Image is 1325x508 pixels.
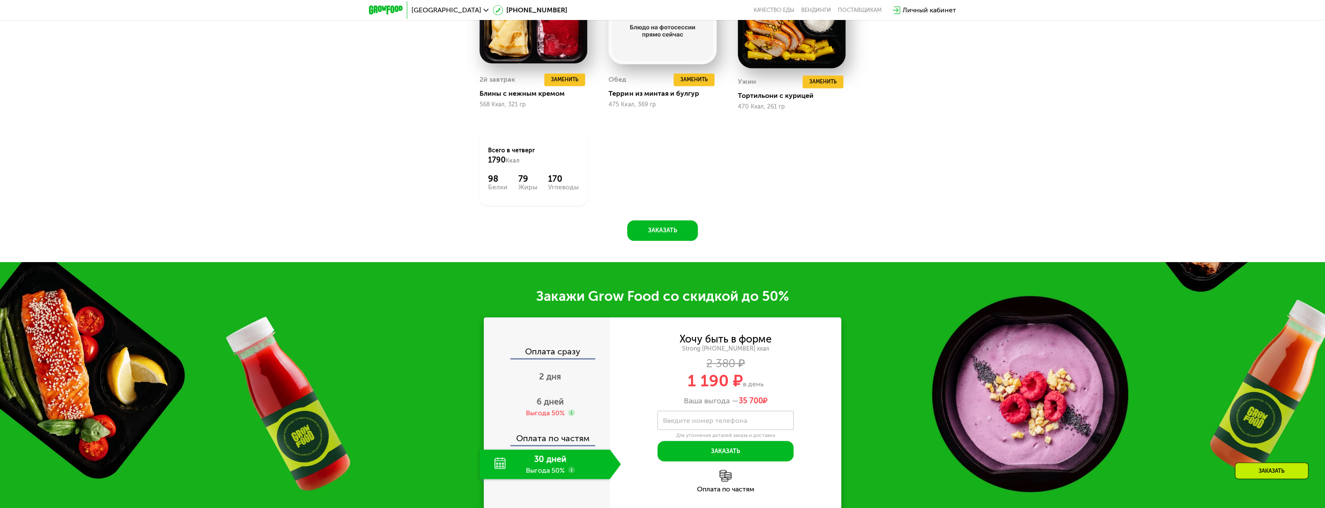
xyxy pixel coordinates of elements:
[809,77,837,86] span: Заменить
[610,345,841,352] div: Strong [PHONE_NUMBER] ккал
[539,371,561,382] span: 2 дня
[608,73,626,86] div: Обед
[485,425,610,445] div: Оплата по частям
[680,334,771,343] div: Хочу быть в форме
[488,146,579,165] div: Всего в четверг
[754,7,794,14] a: Качество еды
[688,371,743,390] span: 1 190 ₽
[505,157,520,164] span: Ккал
[663,418,747,422] label: Введите номер телефона
[610,359,841,368] div: 2 380 ₽
[720,470,731,482] img: l6xcnZfty9opOoJh.png
[548,174,579,184] div: 170
[657,441,794,461] button: Заказать
[608,89,723,98] div: Террин из минтая и булгур
[480,89,594,98] div: Блины с нежным кремом
[518,174,537,184] div: 79
[485,347,610,358] div: Оплата сразу
[801,7,831,14] a: Вендинги
[738,75,756,88] div: Ужин
[411,7,481,14] span: [GEOGRAPHIC_DATA]
[537,397,564,407] span: 6 дней
[1235,462,1308,479] div: Заказать
[488,174,508,184] div: 98
[480,73,515,86] div: 2й завтрак
[680,75,708,84] span: Заменить
[610,396,841,405] div: Ваша выгода —
[544,73,585,86] button: Заменить
[802,75,843,88] button: Заменить
[493,5,567,15] a: [PHONE_NUMBER]
[627,220,698,241] button: Заказать
[480,101,587,108] div: 568 Ккал, 321 гр
[902,5,956,15] div: Личный кабинет
[739,396,768,405] span: ₽
[551,75,578,84] span: Заменить
[657,432,794,439] div: Для уточнения деталей заказа и доставки
[743,380,764,388] span: в день
[518,184,537,191] div: Жиры
[674,73,714,86] button: Заменить
[838,7,882,14] div: поставщикам
[526,408,565,418] div: Выгода 50%
[608,101,716,108] div: 475 Ккал, 369 гр
[488,184,508,191] div: Белки
[488,155,505,165] span: 1790
[739,396,763,405] span: 35 700
[610,485,841,492] div: Оплата по частям
[548,184,579,191] div: Углеводы
[738,91,852,100] div: Тортильони с курицей
[738,103,845,110] div: 470 Ккал, 261 гр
